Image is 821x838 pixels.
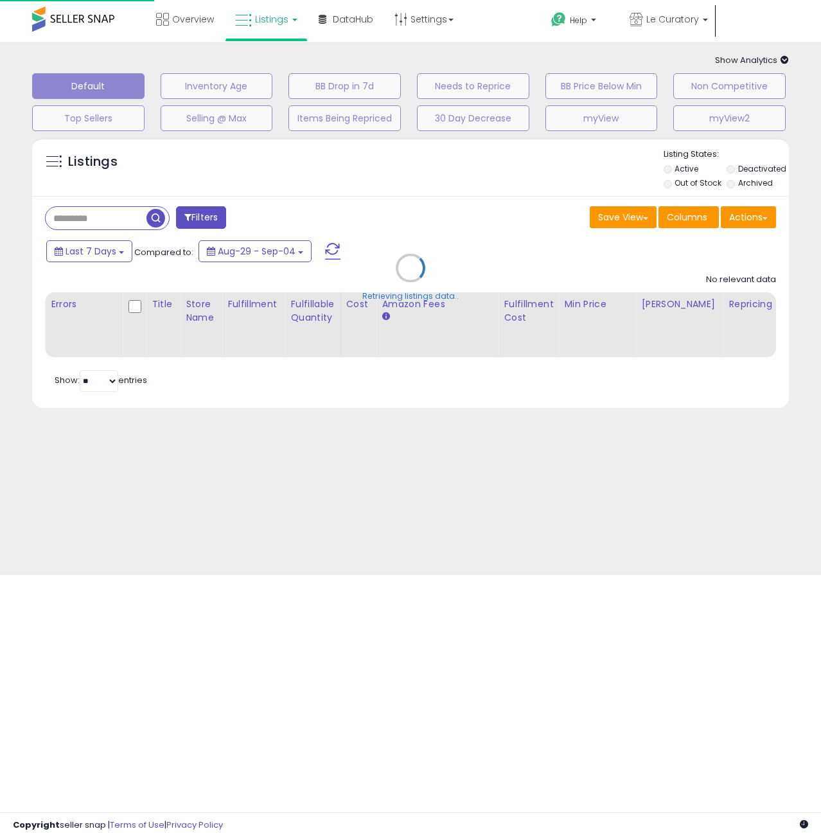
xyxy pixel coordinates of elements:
span: Le Curatory [646,13,699,26]
button: Selling @ Max [161,105,273,131]
span: Listings [255,13,288,26]
button: myView [545,105,658,131]
button: Default [32,73,145,99]
a: Help [541,2,618,42]
i: Get Help [551,12,567,28]
span: Help [570,15,587,26]
button: Items Being Repriced [288,105,401,131]
div: Retrieving listings data.. [362,290,459,302]
span: DataHub [333,13,373,26]
button: myView2 [673,105,786,131]
button: 30 Day Decrease [417,105,529,131]
button: Inventory Age [161,73,273,99]
span: Show Analytics [715,54,789,66]
span: Overview [172,13,214,26]
button: Top Sellers [32,105,145,131]
button: Needs to Reprice [417,73,529,99]
button: Non Competitive [673,73,786,99]
button: BB Price Below Min [545,73,658,99]
button: BB Drop in 7d [288,73,401,99]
